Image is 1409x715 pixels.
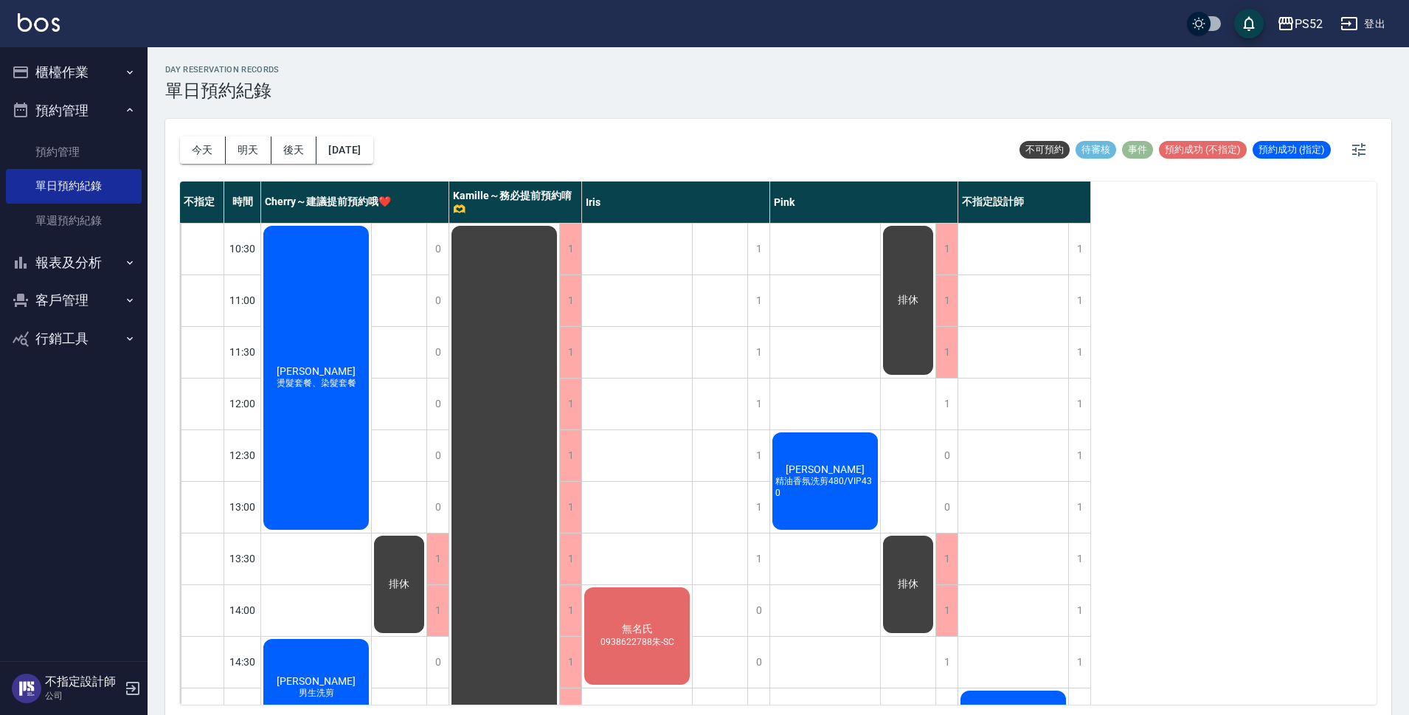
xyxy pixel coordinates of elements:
div: 1 [747,379,769,429]
div: 1 [935,533,958,584]
span: 排休 [386,578,412,591]
span: 0938622788朱-SC [598,636,677,649]
div: 0 [747,585,769,636]
div: Iris [582,182,770,223]
button: 明天 [226,137,271,164]
div: 0 [426,275,449,326]
div: 1 [747,224,769,274]
div: 0 [426,637,449,688]
div: 1 [559,585,581,636]
span: 排休 [895,578,921,591]
span: 事件 [1122,143,1153,156]
div: 13:00 [224,481,261,533]
span: [PERSON_NAME] [274,675,359,687]
div: 不指定設計師 [958,182,1091,223]
div: 1 [1068,327,1090,378]
div: 10:30 [224,223,261,274]
h3: 單日預約紀錄 [165,80,280,101]
div: 1 [1068,637,1090,688]
div: 14:30 [224,636,261,688]
div: 1 [747,275,769,326]
div: 1 [935,224,958,274]
div: 0 [935,430,958,481]
span: 待審核 [1076,143,1116,156]
div: Kamille～務必提前預約唷🫶 [449,182,582,223]
div: 1 [747,327,769,378]
div: 0 [426,224,449,274]
span: 精油香氛洗剪480/VIP430 [772,475,878,498]
div: 1 [559,533,581,584]
button: 行銷工具 [6,319,142,358]
div: 11:30 [224,326,261,378]
span: 男生洗剪 [296,687,337,700]
a: 單日預約紀錄 [6,169,142,203]
div: 1 [559,379,581,429]
h5: 不指定設計師 [45,674,120,689]
button: 後天 [271,137,317,164]
div: 12:30 [224,429,261,481]
div: 0 [426,430,449,481]
span: 無名氏 [619,623,656,636]
button: PS52 [1271,9,1329,39]
div: 1 [935,585,958,636]
div: 1 [559,430,581,481]
div: Cherry～建議提前預約哦❤️ [261,182,449,223]
div: 0 [747,637,769,688]
div: 1 [747,533,769,584]
div: 1 [1068,482,1090,533]
span: 排休 [895,294,921,307]
div: PS52 [1295,15,1323,33]
div: 1 [559,224,581,274]
div: 1 [559,327,581,378]
button: save [1234,9,1264,38]
span: 燙髮套餐、染髮套餐 [274,377,359,390]
div: 1 [747,482,769,533]
a: 預約管理 [6,135,142,169]
div: 1 [1068,224,1090,274]
img: Person [12,674,41,703]
div: 1 [747,430,769,481]
div: 1 [1068,585,1090,636]
div: 1 [426,585,449,636]
div: 1 [559,275,581,326]
span: 不可預約 [1019,143,1070,156]
div: 12:00 [224,378,261,429]
div: 1 [1068,430,1090,481]
div: 1 [935,637,958,688]
span: 預約成功 (不指定) [1159,143,1247,156]
div: 0 [426,327,449,378]
button: 櫃檯作業 [6,53,142,91]
div: 1 [426,533,449,584]
span: 預約成功 (指定) [1253,143,1331,156]
div: 1 [559,482,581,533]
div: 13:30 [224,533,261,584]
div: 時間 [224,182,261,223]
div: 0 [935,482,958,533]
div: 1 [935,379,958,429]
button: 客戶管理 [6,281,142,319]
div: 1 [935,327,958,378]
h2: day Reservation records [165,65,280,75]
span: [PERSON_NAME] [274,365,359,377]
div: 0 [426,482,449,533]
a: 單週預約紀錄 [6,204,142,238]
div: 1 [1068,533,1090,584]
img: Logo [18,13,60,32]
button: 登出 [1334,10,1391,38]
button: 報表及分析 [6,243,142,282]
div: 1 [1068,379,1090,429]
button: [DATE] [316,137,373,164]
button: 預約管理 [6,91,142,130]
p: 公司 [45,689,120,702]
span: [PERSON_NAME] [783,463,868,475]
button: 今天 [180,137,226,164]
div: 1 [935,275,958,326]
div: 0 [426,379,449,429]
div: Pink [770,182,958,223]
div: 14:00 [224,584,261,636]
div: 不指定 [180,182,224,223]
div: 1 [1068,275,1090,326]
div: 11:00 [224,274,261,326]
div: 1 [559,637,581,688]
